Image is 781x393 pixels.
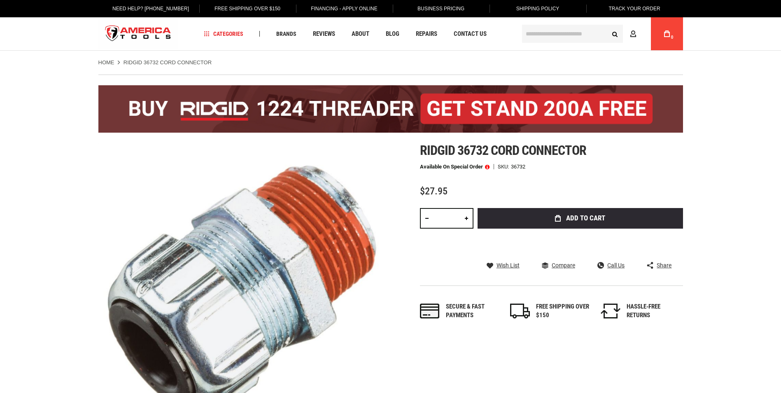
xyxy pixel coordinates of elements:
a: Blog [382,28,403,40]
span: Contact Us [454,31,487,37]
p: Available on Special Order [420,164,490,170]
span: $27.95 [420,185,448,197]
a: Wish List [487,262,520,269]
span: Compare [552,262,575,268]
span: Blog [386,31,399,37]
a: Home [98,59,114,66]
strong: RIDGID 36732 CORD CONNECTOR [124,59,212,65]
strong: SKU [498,164,511,169]
span: Wish List [497,262,520,268]
span: Ridgid 36732 cord connector [420,143,586,158]
button: Add to Cart [478,208,683,229]
span: Shipping Policy [516,6,560,12]
div: Secure & fast payments [446,302,499,320]
div: HASSLE-FREE RETURNS [627,302,680,320]
span: Reviews [313,31,335,37]
span: Brands [276,31,296,37]
img: BOGO: Buy the RIDGID® 1224 Threader (26092), get the 92467 200A Stand FREE! [98,85,683,133]
span: Categories [204,31,243,37]
div: 36732 [511,164,525,169]
img: America Tools [98,19,178,49]
img: payments [420,304,440,318]
a: Call Us [597,262,625,269]
img: shipping [510,304,530,318]
span: Repairs [416,31,437,37]
iframe: Secure express checkout frame [476,231,685,255]
a: Brands [273,28,300,40]
a: About [348,28,373,40]
a: Compare [542,262,575,269]
a: Reviews [309,28,339,40]
a: Categories [200,28,247,40]
span: About [352,31,369,37]
span: Share [657,262,671,268]
span: 0 [671,35,674,40]
a: Contact Us [450,28,490,40]
a: Repairs [412,28,441,40]
button: Search [607,26,623,42]
span: Call Us [607,262,625,268]
img: returns [601,304,620,318]
div: FREE SHIPPING OVER $150 [536,302,590,320]
a: 0 [659,17,675,50]
span: Add to Cart [566,215,605,222]
a: store logo [98,19,178,49]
